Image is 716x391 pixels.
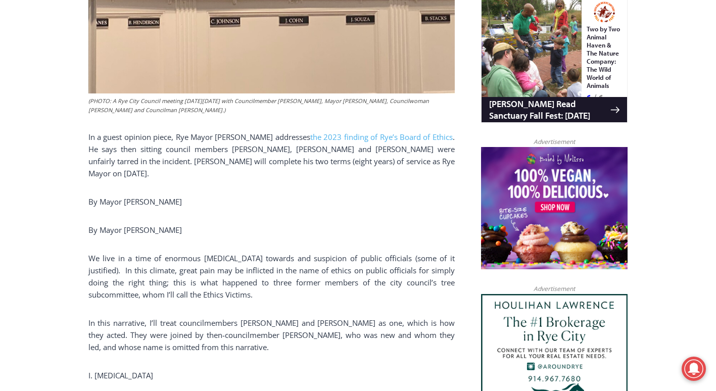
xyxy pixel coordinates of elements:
[243,98,490,126] a: Intern @ [DOMAIN_NAME]
[264,101,468,123] span: Intern @ [DOMAIN_NAME]
[106,28,141,93] div: Two by Two Animal Haven & The Nature Company: The Wild World of Animals
[106,95,110,106] div: 6
[88,224,455,236] p: By Mayor [PERSON_NAME]
[88,196,455,208] p: By Mayor [PERSON_NAME]
[310,132,453,142] a: the 2023 finding of Rye’s Board of Ethics
[481,147,628,269] img: Baked by Melissa
[118,95,122,106] div: 6
[523,284,585,294] span: Advertisement
[255,1,478,98] div: "The first chef I interviewed talked about coming to [GEOGRAPHIC_DATA] from [GEOGRAPHIC_DATA] in ...
[88,369,455,381] p: I. [MEDICAL_DATA]
[8,102,129,125] h4: [PERSON_NAME] Read Sanctuary Fall Fest: [DATE]
[88,252,455,301] p: We live in a time of enormous [MEDICAL_DATA] towards and suspicion of public officials (some of i...
[88,96,455,114] figcaption: (PHOTO: A Rye City Council meeting [DATE][DATE] with Councilmember [PERSON_NAME], Mayor [PERSON_N...
[113,95,115,106] div: /
[88,317,455,353] p: In this narrative, I’ll treat councilmembers [PERSON_NAME] and [PERSON_NAME] as one, which is how...
[523,137,585,146] span: Advertisement
[88,131,455,179] p: In a guest opinion piece, Rye Mayor [PERSON_NAME] addresses . He says then sitting council member...
[1,101,146,126] a: [PERSON_NAME] Read Sanctuary Fall Fest: [DATE]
